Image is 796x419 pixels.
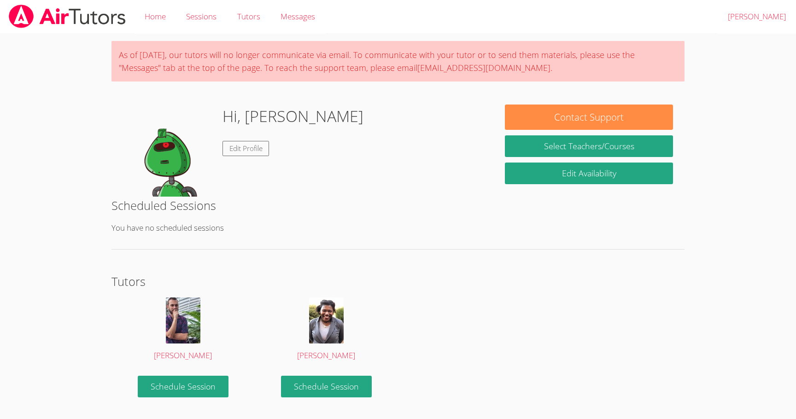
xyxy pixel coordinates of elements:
a: Edit Availability [505,163,673,184]
span: [PERSON_NAME] [297,350,355,361]
h2: Tutors [111,273,685,290]
a: Schedule Session [138,376,228,397]
h1: Hi, [PERSON_NAME] [222,105,363,128]
img: avatar.png [309,297,344,343]
img: default.png [123,105,215,197]
span: [PERSON_NAME] [154,350,212,361]
a: [PERSON_NAME] [123,297,243,362]
h2: Scheduled Sessions [111,197,685,214]
img: 20240721_091457.jpg [166,297,200,343]
a: Select Teachers/Courses [505,135,673,157]
div: As of [DATE], our tutors will no longer communicate via email. To communicate with your tutor or ... [111,41,685,81]
p: You have no scheduled sessions [111,221,685,235]
a: Schedule Session [281,376,372,397]
span: Messages [281,11,315,22]
a: Edit Profile [222,141,269,156]
img: airtutors_banner-c4298cdbf04f3fff15de1276eac7730deb9818008684d7c2e4769d2f7ddbe033.png [8,5,127,28]
button: Contact Support [505,105,673,130]
a: [PERSON_NAME] [266,297,386,362]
